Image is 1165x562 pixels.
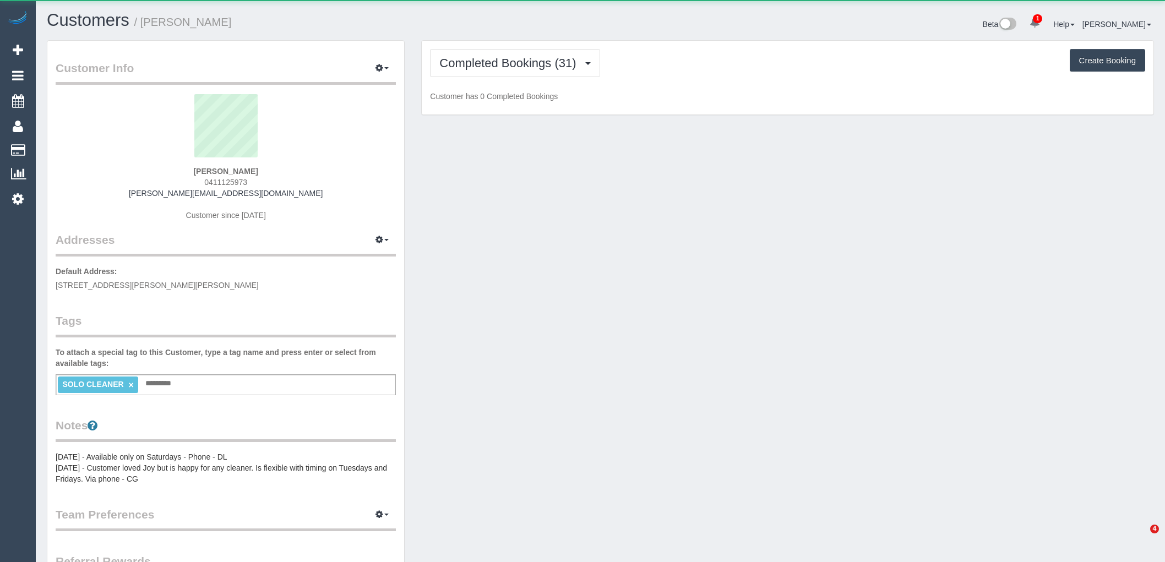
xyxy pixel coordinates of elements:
[1053,20,1075,29] a: Help
[56,417,396,442] legend: Notes
[129,189,323,198] a: [PERSON_NAME][EMAIL_ADDRESS][DOMAIN_NAME]
[430,49,600,77] button: Completed Bookings (31)
[983,20,1017,29] a: Beta
[56,313,396,337] legend: Tags
[1033,14,1042,23] span: 1
[186,211,266,220] span: Customer since [DATE]
[1082,20,1151,29] a: [PERSON_NAME]
[56,347,396,369] label: To attach a special tag to this Customer, type a tag name and press enter or select from availabl...
[56,451,396,484] pre: [DATE] - Available only on Saturdays - Phone - DL [DATE] - Customer loved Joy but is happy for an...
[1150,525,1159,533] span: 4
[439,56,581,70] span: Completed Bookings (31)
[56,506,396,531] legend: Team Preferences
[62,380,123,389] span: SOLO CLEANER
[193,167,258,176] strong: [PERSON_NAME]
[204,178,247,187] span: 0411125973
[7,11,29,26] img: Automaid Logo
[134,16,232,28] small: / [PERSON_NAME]
[56,60,396,85] legend: Customer Info
[1024,11,1046,35] a: 1
[47,10,129,30] a: Customers
[1128,525,1154,551] iframe: Intercom live chat
[129,380,134,390] a: ×
[56,266,117,277] label: Default Address:
[56,281,259,290] span: [STREET_ADDRESS][PERSON_NAME][PERSON_NAME]
[998,18,1016,32] img: New interface
[430,91,1145,102] p: Customer has 0 Completed Bookings
[1070,49,1145,72] button: Create Booking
